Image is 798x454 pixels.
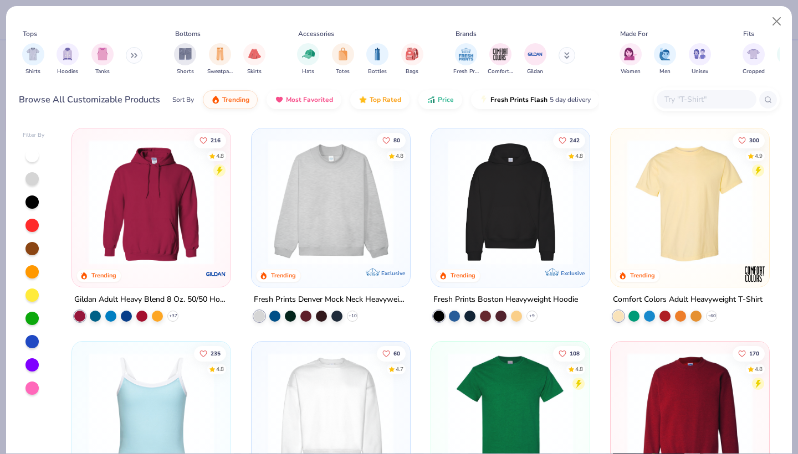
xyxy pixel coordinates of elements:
[207,68,233,76] span: Sweatpants
[23,131,45,140] div: Filter By
[747,48,760,60] img: Cropped Image
[570,350,580,356] span: 108
[297,43,319,76] button: filter button
[177,68,194,76] span: Shorts
[174,43,196,76] button: filter button
[659,68,671,76] span: Men
[401,43,423,76] div: filter for Bags
[174,43,196,76] div: filter for Shorts
[620,43,642,76] div: filter for Women
[663,93,749,106] input: Try "T-Shirt"
[205,263,227,285] img: Gildan logo
[575,152,583,160] div: 4.8
[396,152,403,160] div: 4.8
[337,48,349,60] img: Totes Image
[254,293,408,307] div: Fresh Prints Denver Mock Neck Heavyweight Sweatshirt
[529,313,535,319] span: + 9
[479,95,488,104] img: flash.gif
[302,68,314,76] span: Hats
[22,43,44,76] div: filter for Shirts
[211,137,221,143] span: 216
[553,345,585,361] button: Like
[488,43,513,76] div: filter for Comfort Colors
[359,95,367,104] img: TopRated.gif
[371,48,383,60] img: Bottles Image
[561,270,585,277] span: Exclusive
[755,152,763,160] div: 4.9
[195,132,227,148] button: Like
[743,43,765,76] div: filter for Cropped
[211,95,220,104] img: trending.gif
[336,68,350,76] span: Totes
[453,43,479,76] div: filter for Fresh Prints
[406,68,418,76] span: Bags
[396,365,403,373] div: 4.7
[654,43,676,76] div: filter for Men
[453,43,479,76] button: filter button
[492,46,509,63] img: Comfort Colors Image
[553,132,585,148] button: Like
[366,43,388,76] button: filter button
[693,48,706,60] img: Unisex Image
[755,365,763,373] div: 4.8
[91,43,114,76] div: filter for Tanks
[195,345,227,361] button: Like
[749,350,759,356] span: 170
[297,43,319,76] div: filter for Hats
[286,95,333,104] span: Most Favorited
[57,43,79,76] div: filter for Hoodies
[211,350,221,356] span: 235
[377,345,406,361] button: Like
[743,43,765,76] button: filter button
[243,43,265,76] button: filter button
[620,43,642,76] button: filter button
[74,293,228,307] div: Gildan Adult Heavy Blend 8 Oz. 50/50 Hooded Sweatshirt
[366,43,388,76] div: filter for Bottles
[95,68,110,76] span: Tanks
[659,48,671,60] img: Men Image
[622,140,758,265] img: 029b8af0-80e6-406f-9fdc-fdf898547912
[527,46,544,63] img: Gildan Image
[179,48,192,60] img: Shorts Image
[743,29,754,39] div: Fits
[458,46,474,63] img: Fresh Prints Image
[692,68,708,76] span: Unisex
[22,43,44,76] button: filter button
[19,93,160,106] div: Browse All Customizable Products
[743,68,765,76] span: Cropped
[23,29,37,39] div: Tops
[393,137,400,143] span: 80
[217,152,224,160] div: 4.8
[203,90,258,109] button: Trending
[207,43,233,76] div: filter for Sweatpants
[766,11,787,32] button: Close
[222,95,249,104] span: Trending
[298,29,334,39] div: Accessories
[275,95,284,104] img: most_fav.gif
[368,68,387,76] span: Bottles
[393,350,400,356] span: 60
[438,95,454,104] span: Price
[624,48,637,60] img: Women Image
[169,313,177,319] span: + 37
[243,43,265,76] div: filter for Skirts
[214,48,226,60] img: Sweatpants Image
[401,43,423,76] button: filter button
[471,90,599,109] button: Fresh Prints Flash5 day delivery
[570,137,580,143] span: 242
[743,263,765,285] img: Comfort Colors logo
[550,94,591,106] span: 5 day delivery
[490,95,548,104] span: Fresh Prints Flash
[524,43,546,76] div: filter for Gildan
[524,43,546,76] button: filter button
[488,43,513,76] button: filter button
[248,48,261,60] img: Skirts Image
[488,68,513,76] span: Comfort Colors
[27,48,39,60] img: Shirts Image
[96,48,109,60] img: Tanks Image
[433,293,578,307] div: Fresh Prints Boston Heavyweight Hoodie
[689,43,711,76] div: filter for Unisex
[332,43,354,76] div: filter for Totes
[733,132,765,148] button: Like
[381,270,405,277] span: Exclusive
